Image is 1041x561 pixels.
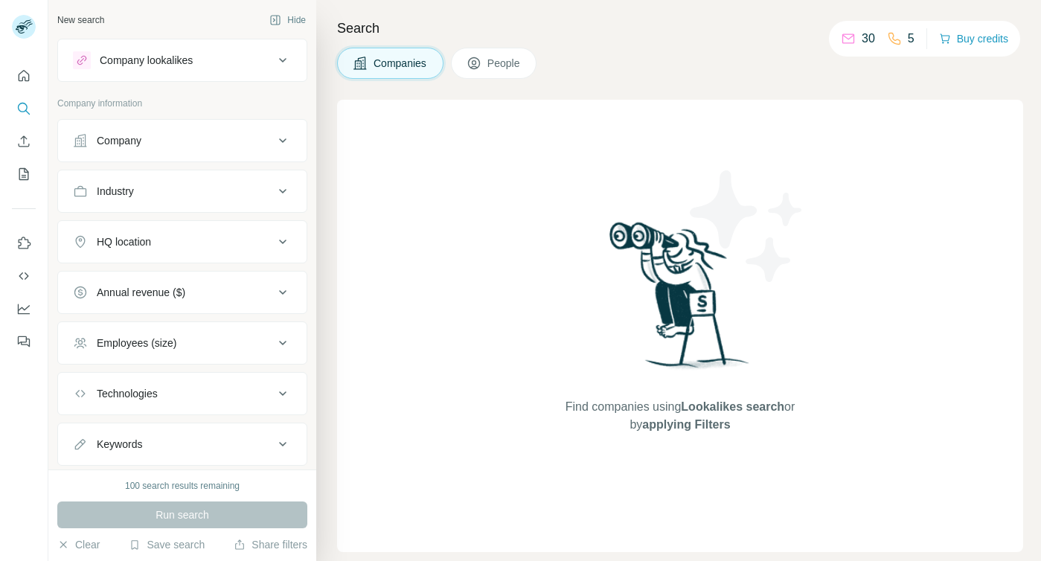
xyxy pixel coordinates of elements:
[97,437,142,452] div: Keywords
[97,386,158,401] div: Technologies
[58,376,307,411] button: Technologies
[642,418,730,431] span: applying Filters
[57,537,100,552] button: Clear
[259,9,316,31] button: Hide
[337,18,1023,39] h4: Search
[97,184,134,199] div: Industry
[100,53,193,68] div: Company lookalikes
[561,398,799,434] span: Find companies using or by
[58,42,307,78] button: Company lookalikes
[12,328,36,355] button: Feedback
[12,263,36,289] button: Use Surfe API
[58,275,307,310] button: Annual revenue ($)
[58,325,307,361] button: Employees (size)
[97,133,141,148] div: Company
[57,97,307,110] p: Company information
[487,56,522,71] span: People
[234,537,307,552] button: Share filters
[58,224,307,260] button: HQ location
[908,30,915,48] p: 5
[125,479,240,493] div: 100 search results remaining
[58,173,307,209] button: Industry
[57,13,104,27] div: New search
[129,537,205,552] button: Save search
[12,161,36,187] button: My lists
[681,400,784,413] span: Lookalikes search
[97,285,185,300] div: Annual revenue ($)
[12,295,36,322] button: Dashboard
[97,336,176,350] div: Employees (size)
[12,95,36,122] button: Search
[12,230,36,257] button: Use Surfe on LinkedIn
[939,28,1008,49] button: Buy credits
[862,30,875,48] p: 30
[12,62,36,89] button: Quick start
[58,426,307,462] button: Keywords
[603,218,757,384] img: Surfe Illustration - Woman searching with binoculars
[374,56,428,71] span: Companies
[680,159,814,293] img: Surfe Illustration - Stars
[12,128,36,155] button: Enrich CSV
[58,123,307,158] button: Company
[97,234,151,249] div: HQ location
